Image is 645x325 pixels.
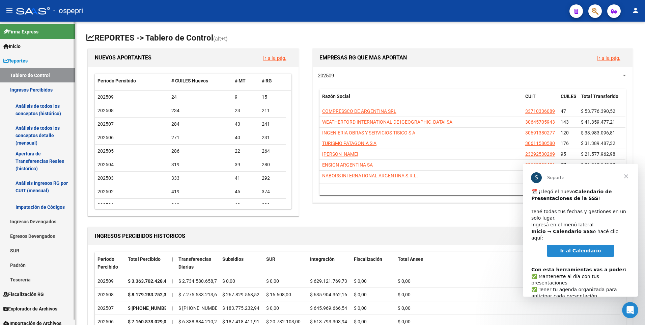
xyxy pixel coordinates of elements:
div: 333 [171,174,230,182]
span: Reportes [3,57,28,65]
a: Ir a la pág. [597,55,620,61]
div: 211 [262,107,283,115]
iframe: Intercom live chat [622,302,638,318]
span: 23292530269 [525,151,555,157]
span: $ 21.267.142,07 [581,162,615,168]
a: Ir a la pág. [263,55,286,61]
span: 33710336089 [525,108,555,114]
span: Total Transferido [581,94,618,99]
span: 202509 [318,73,334,79]
span: 30645705943 [525,119,555,125]
datatable-header-cell: Fiscalización [351,252,395,274]
span: 30611580580 [525,141,555,146]
button: Ir a la pág. [592,52,626,64]
div: 374 [262,188,283,196]
datatable-header-cell: | [169,252,176,274]
span: 202507 [97,121,114,127]
span: 202508 [97,108,114,113]
span: 120 [561,130,569,135]
span: INGENIERIA OBRAS Y SERVICIOS TISICO S A [322,130,415,135]
span: [PERSON_NAME] [322,151,358,157]
datatable-header-cell: SUR [263,252,307,274]
span: (alt+t) [213,35,228,42]
span: CUIT [525,94,536,99]
span: $ 645.969.666,54 [310,305,347,311]
span: $ 0,00 [354,305,367,311]
div: 271 [171,134,230,142]
span: 202505 [97,148,114,154]
datatable-header-cell: # CUILES Nuevos [169,74,232,88]
span: $ 0,00 [354,292,367,297]
span: $ 0,00 [266,278,279,284]
span: $ 31.389.487,32 [581,141,615,146]
div: 15 [262,93,283,101]
span: 47 [561,108,566,114]
div: 231 [262,134,283,142]
div: 45 [235,188,256,196]
datatable-header-cell: CUIT [523,89,558,111]
span: Transferencias Diarias [178,256,211,270]
span: 202501 [97,202,114,208]
span: Explorador de Archivos [3,305,57,312]
span: $ 33.983.096,81 [581,130,615,135]
span: $ [PHONE_NUMBER],75 [178,305,228,311]
span: Razón Social [322,94,350,99]
span: INGRESOS PERCIBIDOS HISTORICOS [95,233,185,239]
span: $ 183.775.232,94 [222,305,259,311]
span: $ 0,00 [354,278,367,284]
span: Total Anses [398,256,423,262]
span: $ 2.734.580.658,71 [178,278,220,284]
span: 202502 [97,189,114,194]
span: ENSIGN ARGENTINA SA [322,162,373,168]
span: 202504 [97,162,114,167]
span: COMPRESSCO DE ARGENTINA SRL [322,108,396,114]
div: 309 [262,201,283,209]
datatable-header-cell: Total Percibido [125,252,169,274]
datatable-header-cell: Total Anses [395,252,620,274]
div: 39 [235,161,256,169]
span: 30692298426 [525,162,555,168]
span: NUEVOS APORTANTES [95,54,151,61]
span: $ 635.904.362,16 [310,292,347,297]
div: 24 [171,93,230,101]
span: $ 0,00 [398,305,411,311]
span: Período Percibido [97,256,118,270]
span: $ 629.121.769,73 [310,278,347,284]
datatable-header-cell: Subsidios [220,252,263,274]
span: $ 0,00 [222,278,235,284]
mat-icon: person [632,6,640,15]
h1: REPORTES -> Tablero de Control [86,32,634,44]
span: $ 0,00 [266,305,279,311]
span: $ 6.338.884.210,24 [178,319,220,324]
span: $ 53.776.390,52 [581,108,615,114]
iframe: Intercom live chat mensaje [523,164,638,297]
mat-icon: menu [5,6,13,15]
span: $ 0,00 [398,319,411,324]
div: 23 [235,107,256,115]
span: SUR [266,256,275,262]
div: 202508 [97,291,122,299]
div: 369 [171,201,230,209]
span: CUILES [561,94,577,99]
div: 40 [235,134,256,142]
div: 22 [235,147,256,155]
span: 30691380277 [525,130,555,135]
datatable-header-cell: Integración [307,252,351,274]
span: Subsidios [222,256,244,262]
datatable-header-cell: Transferencias Diarias [176,252,220,274]
div: 241 [262,120,283,128]
datatable-header-cell: Período Percibido [95,252,125,274]
div: 292 [262,174,283,182]
div: 419 [171,188,230,196]
span: $ 21.577.962,98 [581,151,615,157]
span: | [172,292,173,297]
div: 286 [171,147,230,155]
strong: $ 3.363.702.428,44 [128,278,169,284]
div: 9 [235,93,256,101]
span: | [172,305,173,311]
